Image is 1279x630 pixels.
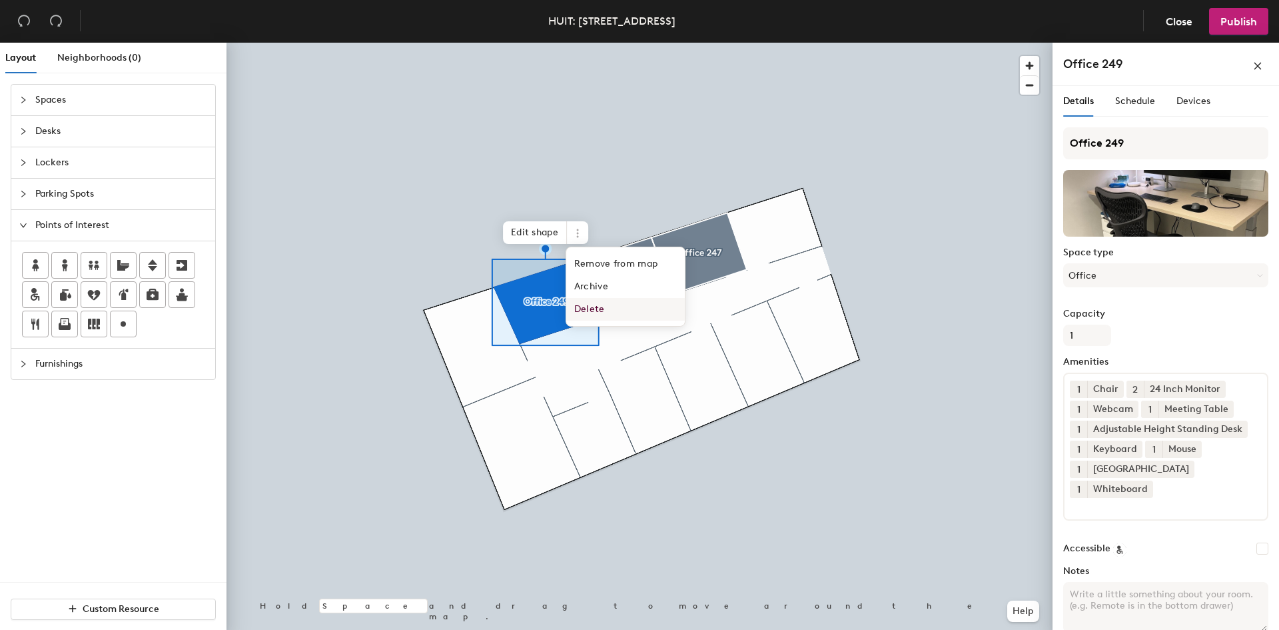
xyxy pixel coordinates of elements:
img: The space named Office 249 [1063,170,1268,237]
span: Neighborhoods (0) [57,52,141,63]
span: Schedule [1115,95,1155,107]
div: Keyboard [1087,441,1142,458]
span: Parking Spots [35,179,207,209]
span: Lockers [35,147,207,178]
button: 1 [1141,401,1158,418]
span: Points of Interest [35,210,207,241]
label: Notes [1063,566,1268,577]
button: 1 [1070,421,1087,438]
div: 24 Inch Monitor [1144,381,1226,398]
span: Spaces [35,85,207,115]
span: 1 [1148,403,1152,417]
span: 2 [1132,383,1138,397]
span: Devices [1176,95,1210,107]
button: Office [1063,263,1268,287]
span: 1 [1077,383,1080,397]
span: close [1253,61,1262,71]
span: 1 [1077,463,1080,477]
span: Edit shape [503,221,567,244]
span: 1 [1077,483,1080,497]
span: Layout [5,52,36,63]
button: 1 [1070,441,1087,458]
span: Close [1166,15,1192,28]
div: Chair [1087,381,1124,398]
label: Amenities [1063,357,1268,367]
button: 2 [1126,381,1144,398]
span: Publish [1220,15,1257,28]
button: 1 [1145,441,1162,458]
button: 1 [1070,381,1087,398]
span: collapsed [19,96,27,104]
button: Publish [1209,8,1268,35]
button: Close [1154,8,1204,35]
label: Accessible [1063,543,1110,554]
button: Redo (⌘ + ⇧ + Z) [43,8,69,35]
div: Mouse [1162,441,1202,458]
span: undo [17,14,31,27]
span: collapsed [19,360,27,368]
span: Delete [566,298,685,321]
span: expanded [19,221,27,229]
button: Help [1007,601,1039,622]
span: 1 [1077,403,1080,417]
label: Space type [1063,247,1268,258]
div: Whiteboard [1087,481,1153,498]
span: Desks [35,116,207,147]
span: Remove from map [566,253,685,275]
span: Archive [566,275,685,298]
span: 1 [1077,423,1080,437]
span: 1 [1152,443,1156,457]
button: Custom Resource [11,599,216,620]
span: 1 [1077,443,1080,457]
button: 1 [1070,481,1087,498]
button: Undo (⌘ + Z) [11,8,37,35]
span: collapsed [19,190,27,198]
div: Webcam [1087,401,1138,418]
span: collapsed [19,127,27,135]
button: 1 [1070,461,1087,478]
span: Custom Resource [83,603,159,615]
div: HUIT: [STREET_ADDRESS] [548,13,675,29]
div: Meeting Table [1158,401,1234,418]
h4: Office 249 [1063,55,1123,73]
div: Adjustable Height Standing Desk [1087,421,1248,438]
button: 1 [1070,401,1087,418]
div: [GEOGRAPHIC_DATA] [1087,461,1194,478]
span: collapsed [19,159,27,167]
span: Furnishings [35,349,207,379]
label: Capacity [1063,309,1268,319]
span: Details [1063,95,1094,107]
